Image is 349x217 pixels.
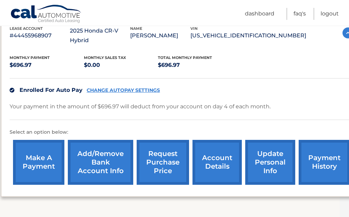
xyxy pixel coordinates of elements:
[10,26,43,31] span: lease account
[13,140,64,185] a: make a payment
[158,55,212,60] span: Total Monthly Payment
[84,55,126,60] span: Monthly sales Tax
[245,8,274,20] a: Dashboard
[245,140,295,185] a: update personal info
[190,31,306,40] p: [US_VEHICLE_IDENTIFICATION_NUMBER]
[192,140,242,185] a: account details
[158,60,232,70] p: $696.97
[10,55,50,60] span: Monthly Payment
[10,31,70,40] p: #44455968907
[130,26,142,31] span: name
[10,4,82,24] a: Cal Automotive
[84,60,158,70] p: $0.00
[321,8,339,20] a: Logout
[137,140,189,185] a: request purchase price
[20,87,83,93] span: Enrolled For Auto Pay
[10,88,14,93] img: check.svg
[87,87,160,93] a: CHANGE AUTOPAY SETTINGS
[10,102,271,111] p: Your payment in the amount of $696.97 will deduct from your account on day 4 of each month.
[130,31,190,40] p: [PERSON_NAME]
[68,140,133,185] a: Add/Remove bank account info
[10,60,84,70] p: $696.97
[190,26,198,31] span: vin
[294,8,306,20] a: FAQ's
[70,26,130,45] p: 2025 Honda CR-V Hybrid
